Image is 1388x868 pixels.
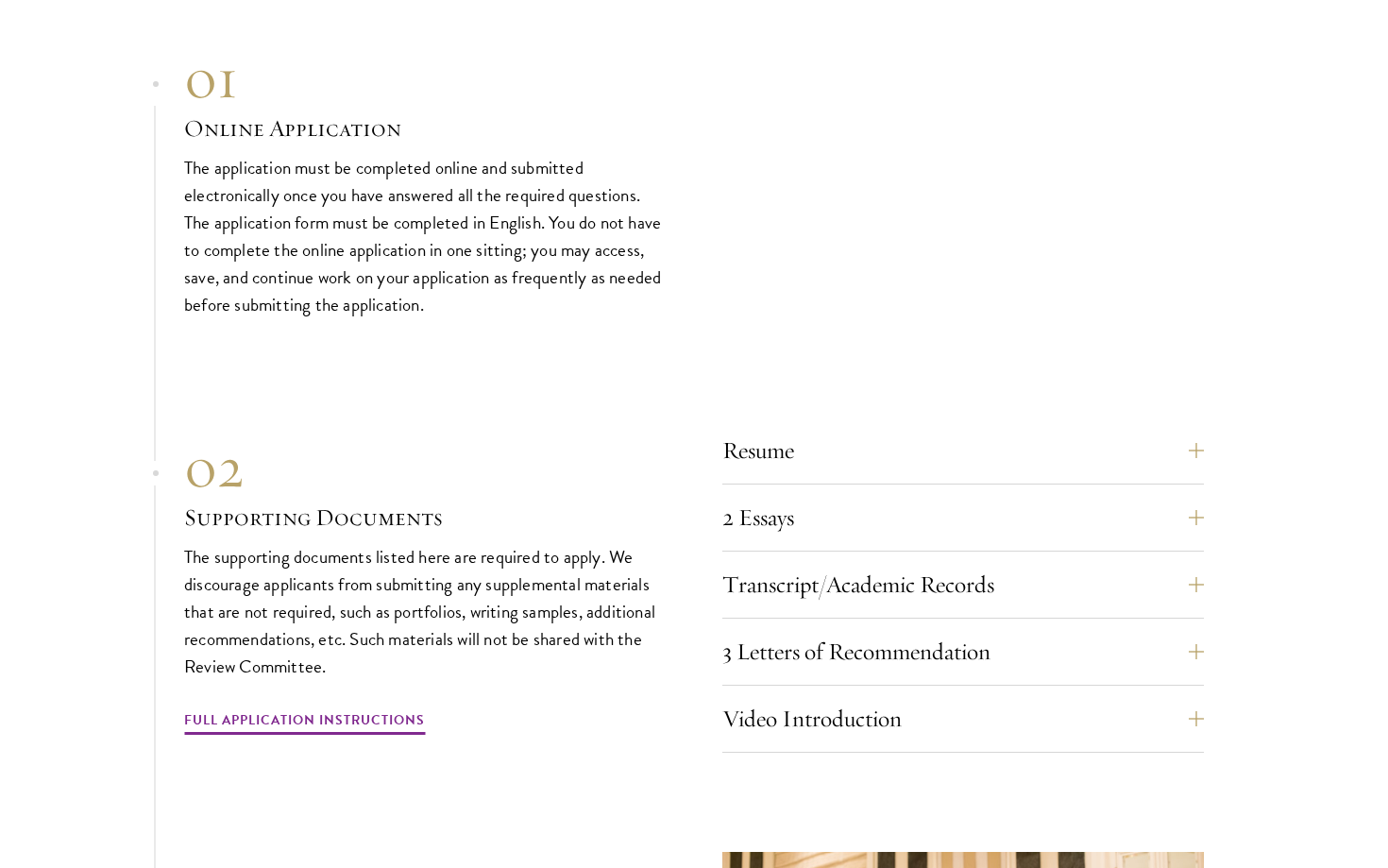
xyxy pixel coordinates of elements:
a: Full Application Instructions [184,708,425,738]
h3: Online Application [184,112,666,145]
div: 02 [184,434,666,502]
button: Transcript/Academic Records [722,562,1204,607]
h3: Supporting Documents [184,502,666,534]
p: The application must be completed online and submitted electronically once you have answered all ... [184,154,666,318]
button: Resume [722,428,1204,473]
button: Video Introduction [722,696,1204,741]
button: 3 Letters of Recommendation [722,629,1204,674]
div: 01 [184,44,666,112]
button: 2 Essays [722,495,1204,540]
p: The supporting documents listed here are required to apply. We discourage applicants from submitt... [184,543,666,680]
